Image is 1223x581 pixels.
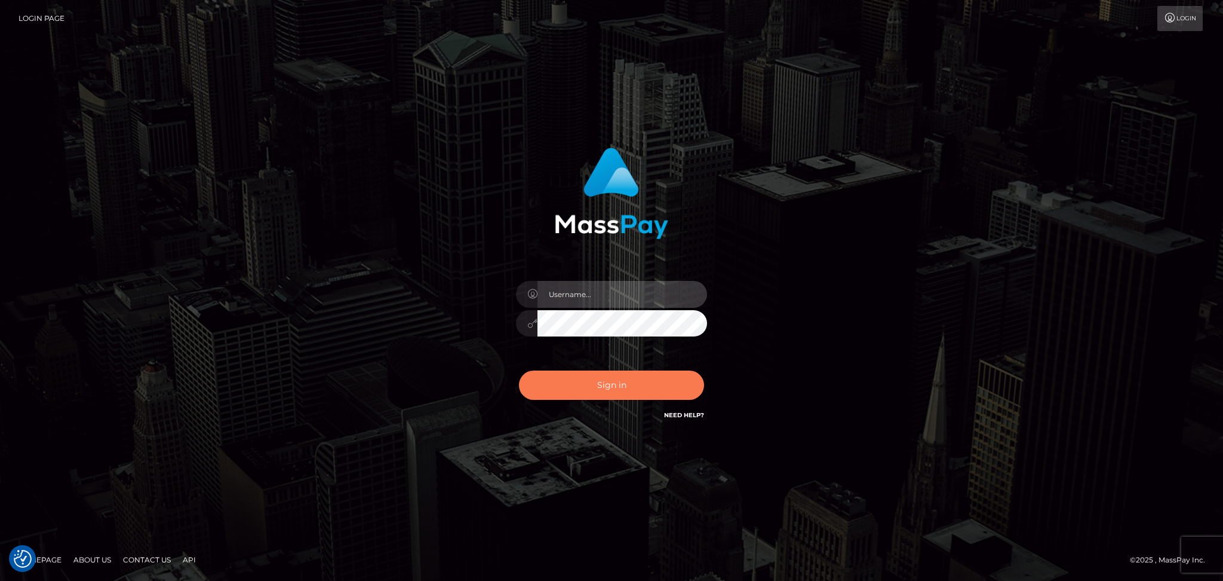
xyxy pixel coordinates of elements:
a: Homepage [13,551,66,569]
a: Login Page [19,6,64,31]
a: About Us [69,551,116,569]
div: © 2025 , MassPay Inc. [1130,554,1214,567]
button: Sign in [519,371,704,400]
button: Consent Preferences [14,550,32,568]
img: Revisit consent button [14,550,32,568]
a: Contact Us [118,551,176,569]
a: Login [1157,6,1203,31]
input: Username... [537,281,707,308]
a: Need Help? [664,411,704,419]
a: API [178,551,201,569]
img: MassPay Login [555,148,668,239]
